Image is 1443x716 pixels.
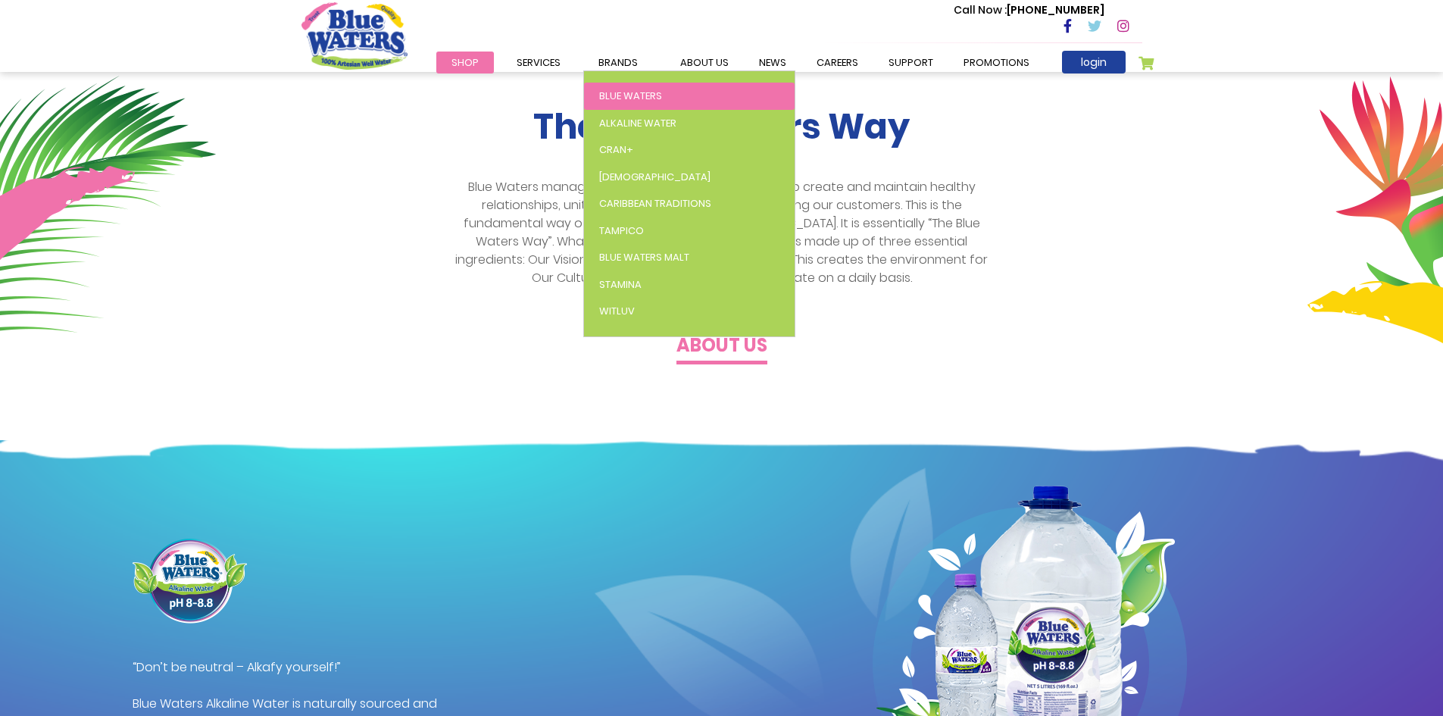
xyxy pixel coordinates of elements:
[599,170,711,184] span: [DEMOGRAPHIC_DATA]
[948,52,1045,73] a: Promotions
[1307,76,1443,473] img: about-section-plant.png
[599,304,635,318] span: WitLuv
[133,539,247,624] img: product image
[801,52,873,73] a: careers
[954,2,1104,18] p: [PHONE_NUMBER]
[873,52,948,73] a: support
[301,2,408,69] a: store logo
[676,335,767,357] h4: About us
[599,89,662,103] span: Blue Waters
[599,116,676,130] span: Alkaline Water
[599,277,642,292] span: Stamina
[599,196,711,211] span: Caribbean Traditions
[665,52,744,73] a: about us
[676,339,767,356] a: About us
[517,55,561,70] span: Services
[744,52,801,73] a: News
[599,224,644,238] span: Tampico
[599,250,689,264] span: Blue Waters Malt
[451,55,479,70] span: Shop
[954,2,1007,17] span: Call Now :
[599,142,633,157] span: Cran+
[1062,51,1126,73] a: login
[301,106,1142,148] h2: The Blue Waters Way
[447,178,996,287] p: Blue Waters management and employees work daily to create and maintain healthy relationships, uni...
[598,55,638,70] span: Brands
